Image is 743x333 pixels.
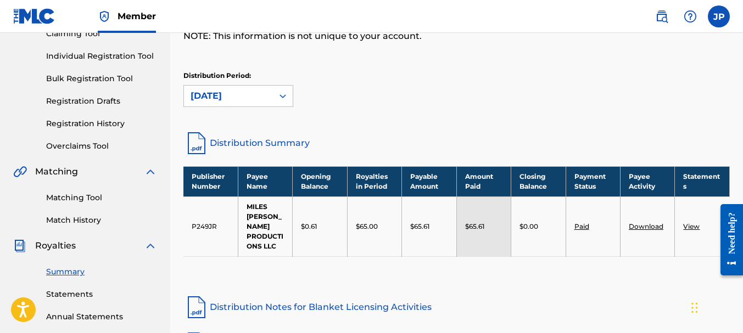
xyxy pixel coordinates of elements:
img: search [655,10,668,23]
a: Individual Registration Tool [46,50,157,62]
a: Distribution Notes for Blanket Licensing Activities [183,294,730,320]
p: Distribution Period: [183,71,293,81]
a: Public Search [651,5,673,27]
th: Payable Amount [402,166,456,196]
p: $0.00 [519,222,538,232]
a: Download [629,222,663,230]
span: Royalties [35,239,76,252]
img: Royalties [13,239,26,252]
a: View [683,222,700,230]
div: [DATE] [191,89,266,103]
th: Amount Paid [456,166,511,196]
td: MILES [PERSON_NAME] PRODUCTIONS LLC [238,196,292,256]
th: Payment Status [566,166,620,196]
a: Match History [46,215,157,226]
img: Top Rightsholder [98,10,111,23]
p: $65.61 [410,222,429,232]
div: Drag [691,291,698,324]
img: MLC Logo [13,8,55,24]
a: Registration History [46,118,157,129]
th: Closing Balance [511,166,566,196]
th: Publisher Number [183,166,238,196]
th: Opening Balance [293,166,347,196]
span: Member [118,10,156,22]
iframe: Resource Center [712,195,743,284]
iframe: Chat Widget [688,280,743,333]
a: Summary [46,266,157,278]
div: User Menu [708,5,730,27]
a: Registration Drafts [46,95,157,107]
a: Paid [574,222,589,230]
img: expand [144,165,157,178]
p: $65.61 [465,222,484,232]
img: Matching [13,165,27,178]
a: Overclaims Tool [46,140,157,152]
a: Matching Tool [46,192,157,204]
a: Bulk Registration Tool [46,73,157,84]
th: Statements [675,166,730,196]
img: pdf [183,294,210,320]
div: Help [679,5,701,27]
img: expand [144,239,157,252]
td: P249JR [183,196,238,256]
a: Distribution Summary [183,130,730,156]
p: $65.00 [356,222,378,232]
span: Matching [35,165,78,178]
p: $0.61 [301,222,317,232]
a: Statements [46,289,157,300]
a: Claiming Tool [46,28,157,39]
th: Payee Name [238,166,292,196]
img: help [684,10,697,23]
a: Annual Statements [46,311,157,323]
th: Royalties in Period [347,166,401,196]
th: Payee Activity [621,166,675,196]
img: distribution-summary-pdf [183,130,210,156]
